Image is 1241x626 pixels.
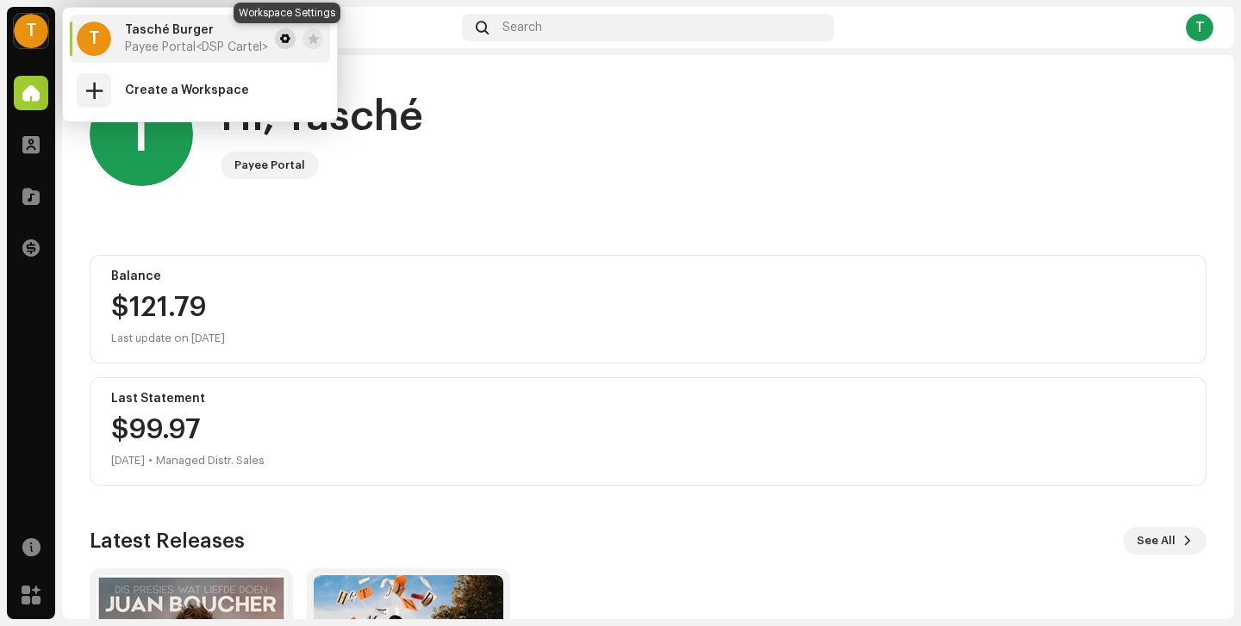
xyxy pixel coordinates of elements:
[90,255,1207,363] re-o-card-value: Balance
[90,527,245,555] h3: Latest Releases
[1137,524,1176,558] span: See All
[125,40,268,54] span: Payee Portal <DSP Cartel>
[502,21,542,34] span: Search
[234,155,305,176] div: Payee Portal
[111,270,1185,283] div: Balance
[77,22,111,56] div: T
[196,41,268,53] span: <DSP Cartel>
[125,84,249,97] strong: Create a Workspace
[1123,527,1207,555] button: See All
[90,83,193,186] div: T
[125,23,214,37] span: Tasché Burger
[14,14,48,48] div: T
[111,392,1185,406] div: Last Statement
[156,450,265,471] div: Managed Distr. Sales
[148,450,153,471] div: •
[90,377,1207,486] re-o-card-value: Last Statement
[111,450,145,471] div: [DATE]
[111,328,1185,349] div: Last update on [DATE]
[1186,14,1213,41] div: T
